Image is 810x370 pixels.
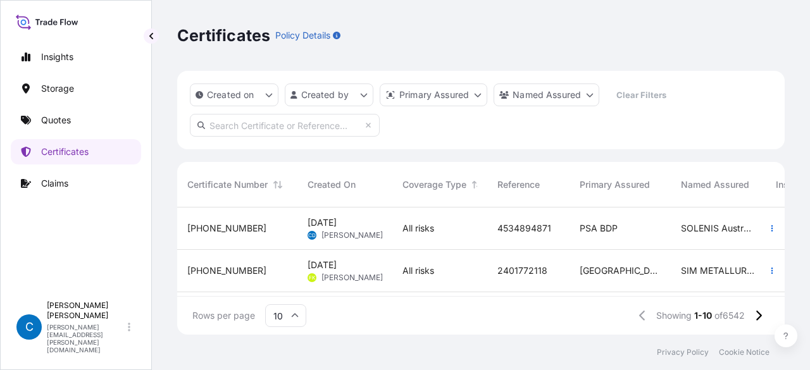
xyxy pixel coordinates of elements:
[301,89,349,101] p: Created by
[616,89,666,101] p: Clear Filters
[321,230,383,240] span: [PERSON_NAME]
[580,178,650,191] span: Primary Assured
[497,264,547,277] span: 2401772118
[681,264,756,277] span: SIM METALLURGY AND ENGINEERING TRADING DWC LLC
[190,83,278,106] button: createdOn Filter options
[41,51,73,63] p: Insights
[308,259,337,271] span: [DATE]
[497,222,551,235] span: 4534894871
[11,44,141,70] a: Insights
[190,114,380,137] input: Search Certificate or Reference...
[270,177,285,192] button: Sort
[681,178,749,191] span: Named Assured
[207,89,254,101] p: Created on
[11,76,141,101] a: Storage
[321,273,383,283] span: [PERSON_NAME]
[656,309,692,322] span: Showing
[308,178,356,191] span: Created On
[308,229,316,242] span: CD
[11,171,141,196] a: Claims
[513,89,581,101] p: Named Assured
[402,264,434,277] span: All risks
[399,89,469,101] p: Primary Assured
[606,85,676,105] button: Clear Filters
[47,300,125,321] p: [PERSON_NAME] [PERSON_NAME]
[714,309,745,322] span: of 6542
[494,83,599,106] button: cargoOwner Filter options
[657,347,709,357] a: Privacy Policy
[694,309,712,322] span: 1-10
[47,323,125,354] p: [PERSON_NAME][EMAIL_ADDRESS][PERSON_NAME][DOMAIN_NAME]
[187,264,266,277] span: [PHONE_NUMBER]
[11,108,141,133] a: Quotes
[380,83,487,106] button: distributor Filter options
[25,321,34,333] span: C
[41,177,68,190] p: Claims
[580,222,618,235] span: PSA BDP
[285,83,373,106] button: createdBy Filter options
[41,114,71,126] p: Quotes
[580,264,661,277] span: [GEOGRAPHIC_DATA]
[469,177,484,192] button: Sort
[177,25,270,46] p: Certificates
[308,216,337,229] span: [DATE]
[402,178,466,191] span: Coverage Type
[192,309,255,322] span: Rows per page
[187,178,268,191] span: Certificate Number
[402,222,434,235] span: All risks
[309,271,315,284] span: FK
[719,347,769,357] a: Cookie Notice
[41,145,89,158] p: Certificates
[275,29,330,42] p: Policy Details
[187,222,266,235] span: [PHONE_NUMBER]
[41,82,74,95] p: Storage
[681,222,756,235] span: SOLENIS Australia - Fremantle
[11,139,141,164] a: Certificates
[497,178,540,191] span: Reference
